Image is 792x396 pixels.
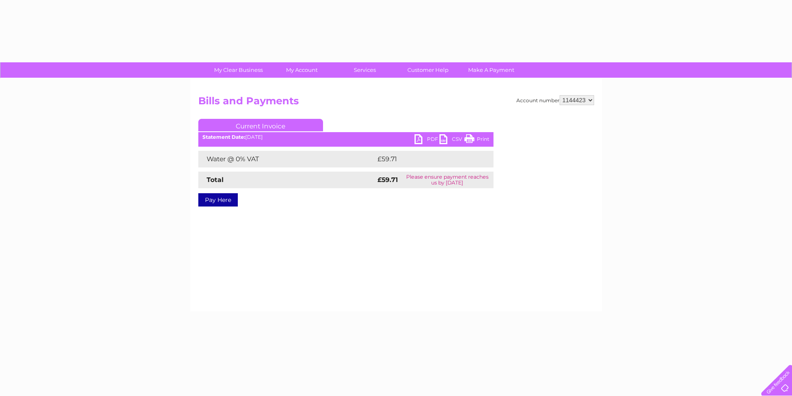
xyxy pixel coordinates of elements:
[331,62,399,78] a: Services
[198,134,493,140] div: [DATE]
[375,151,476,167] td: £59.71
[377,176,398,184] strong: £59.71
[198,193,238,207] a: Pay Here
[198,95,594,111] h2: Bills and Payments
[207,176,224,184] strong: Total
[401,172,493,188] td: Please ensure payment reaches us by [DATE]
[198,151,375,167] td: Water @ 0% VAT
[267,62,336,78] a: My Account
[415,134,439,146] a: PDF
[204,62,273,78] a: My Clear Business
[464,134,489,146] a: Print
[394,62,462,78] a: Customer Help
[457,62,526,78] a: Make A Payment
[202,134,245,140] b: Statement Date:
[439,134,464,146] a: CSV
[516,95,594,105] div: Account number
[198,119,323,131] a: Current Invoice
